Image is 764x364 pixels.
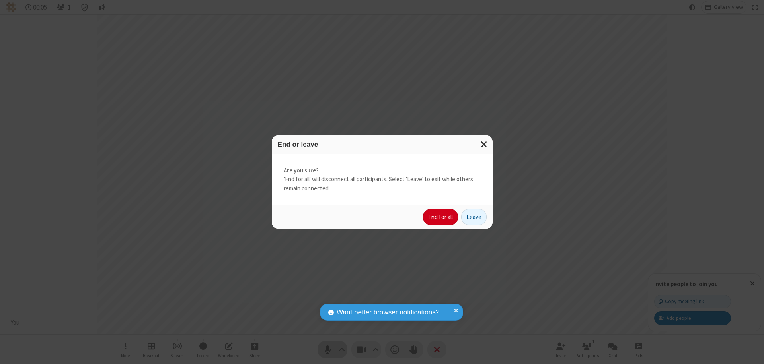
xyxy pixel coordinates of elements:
div: 'End for all' will disconnect all participants. Select 'Leave' to exit while others remain connec... [272,154,493,205]
h3: End or leave [278,141,487,148]
span: Want better browser notifications? [337,307,439,318]
button: End for all [423,209,458,225]
button: Close modal [476,135,493,154]
strong: Are you sure? [284,166,481,175]
button: Leave [461,209,487,225]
